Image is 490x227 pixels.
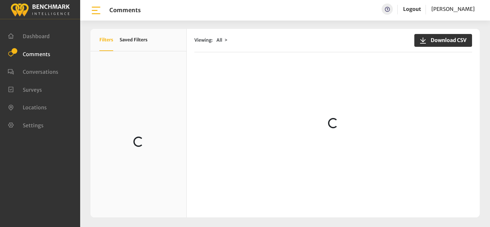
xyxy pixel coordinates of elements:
img: benchmark [10,2,70,17]
span: Conversations [23,69,58,75]
a: Comments [8,50,50,57]
span: Locations [23,104,47,111]
a: Settings [8,122,44,128]
a: [PERSON_NAME] [431,4,475,15]
span: Viewing: [194,37,213,44]
a: Locations [8,104,47,110]
span: Settings [23,122,44,128]
span: All [216,37,222,43]
span: Download CSV [427,36,467,44]
span: Dashboard [23,33,50,39]
img: bar [90,5,102,16]
a: Logout [403,6,421,12]
button: Download CSV [414,34,472,47]
a: Dashboard [8,32,50,39]
a: Conversations [8,68,58,74]
span: Surveys [23,86,42,93]
button: Saved Filters [120,29,148,51]
a: Surveys [8,86,42,92]
span: Comments [23,51,50,57]
a: Logout [403,4,421,15]
button: Filters [99,29,113,51]
span: [PERSON_NAME] [431,6,475,12]
h1: Comments [109,7,141,14]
